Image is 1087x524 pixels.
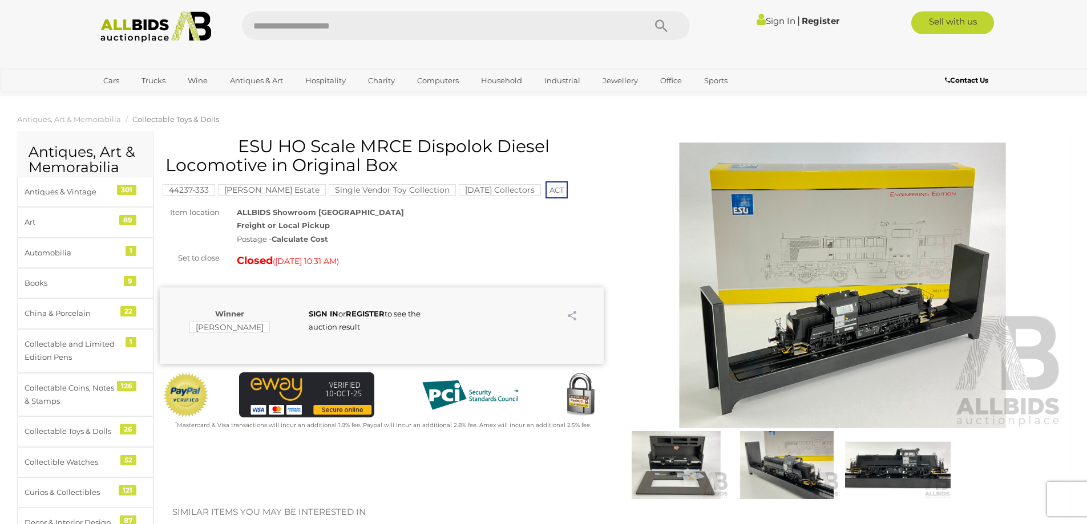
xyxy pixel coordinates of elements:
a: Books 9 [17,268,153,298]
img: Allbids.com.au [94,11,218,43]
div: Collectable and Limited Edition Pens [25,338,119,364]
a: REGISTER [346,309,385,318]
img: PCI DSS compliant [413,372,527,418]
span: ACT [545,181,568,198]
a: Jewellery [595,71,645,90]
div: 9 [124,276,136,286]
div: Automobilia [25,246,119,259]
a: Curios & Collectibles 121 [17,477,153,507]
mark: [DATE] Collectors [459,184,541,196]
strong: Closed [237,254,273,267]
h2: Antiques, Art & Memorabilia [29,144,142,176]
strong: ALLBIDS Showroom [GEOGRAPHIC_DATA] [237,208,404,217]
a: Industrial [537,71,588,90]
a: Antiques & Vintage 301 [17,177,153,207]
div: 301 [117,185,136,195]
a: Collectable and Limited Edition Pens 1 [17,329,153,373]
h1: ESU HO Scale MRCE Dispolok Diesel Locomotive in Original Box [165,137,601,174]
img: ESU HO Scale MRCE Dispolok Diesel Locomotive in Original Box [734,431,839,499]
div: 52 [120,455,136,465]
div: 26 [120,424,136,434]
div: 22 [120,306,136,316]
mark: [PERSON_NAME] [189,322,270,333]
div: Curios & Collectibles [25,486,119,499]
span: ( ) [273,257,339,266]
a: Wine [180,71,215,90]
a: Collectable Toys & Dolls 26 [17,416,153,446]
a: Office [653,71,689,90]
img: Official PayPal Seal [163,372,209,418]
b: Contact Us [945,76,988,84]
a: [PERSON_NAME] Estate [218,185,326,194]
div: Antiques & Vintage [25,185,119,198]
a: Trucks [134,71,173,90]
div: 126 [117,381,136,391]
a: Sign In [757,15,795,26]
small: Mastercard & Visa transactions will incur an additional 1.9% fee. Paypal will incur an additional... [175,421,591,429]
a: Collectible Watches 52 [17,447,153,477]
a: 44237-333 [163,185,215,194]
a: Hospitality [298,71,353,90]
a: Collectable Coins, Notes & Stamps 126 [17,373,153,417]
strong: Freight or Local Pickup [237,221,330,230]
img: Secured by Rapid SSL [557,372,603,418]
span: | [797,14,800,27]
button: Search [633,11,690,40]
div: Set to close [151,251,228,265]
a: [GEOGRAPHIC_DATA] [96,90,192,109]
strong: Calculate Cost [272,234,328,243]
a: Charity [361,71,402,90]
a: Automobilia 1 [17,238,153,268]
a: Sports [697,71,735,90]
mark: [PERSON_NAME] Estate [218,184,326,196]
div: 1 [126,337,136,347]
div: China & Porcelain [25,307,119,320]
div: 1 [126,246,136,256]
a: Antiques & Art [223,71,290,90]
img: ESU HO Scale MRCE Dispolok Diesel Locomotive in Original Box [621,143,1065,428]
div: Collectable Toys & Dolls [25,425,119,438]
div: Art [25,216,119,229]
div: 89 [119,215,136,225]
a: Antiques, Art & Memorabilia [17,115,121,124]
a: SIGN IN [309,309,338,318]
a: Household [474,71,530,90]
a: [DATE] Collectors [459,185,541,194]
div: Item location [151,206,228,219]
img: ESU HO Scale MRCE Dispolok Diesel Locomotive in Original Box [845,431,950,499]
mark: Single Vendor Toy Collection [329,184,456,196]
div: Books [25,277,119,290]
img: eWAY Payment Gateway [239,372,374,417]
a: Sell with us [911,11,994,34]
a: Register [802,15,839,26]
a: Collectable Toys & Dolls [132,115,219,124]
span: or to see the auction result [309,309,421,331]
span: [DATE] 10:31 AM [275,256,337,266]
li: Watch this item [550,308,561,320]
div: Collectable Coins, Notes & Stamps [25,381,119,408]
a: China & Porcelain 22 [17,298,153,328]
img: ESU HO Scale MRCE Dispolok Diesel Locomotive in Original Box [624,431,729,499]
mark: 44237-333 [163,184,215,196]
a: Art 89 [17,207,153,237]
a: Computers [410,71,466,90]
a: Cars [96,71,127,90]
h2: Similar items you may be interested in [172,507,1052,517]
a: Contact Us [945,74,991,87]
div: 121 [119,485,136,495]
div: Collectible Watches [25,456,119,469]
a: Single Vendor Toy Collection [329,185,456,194]
b: Winner [215,309,244,318]
div: Postage - [237,233,604,246]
